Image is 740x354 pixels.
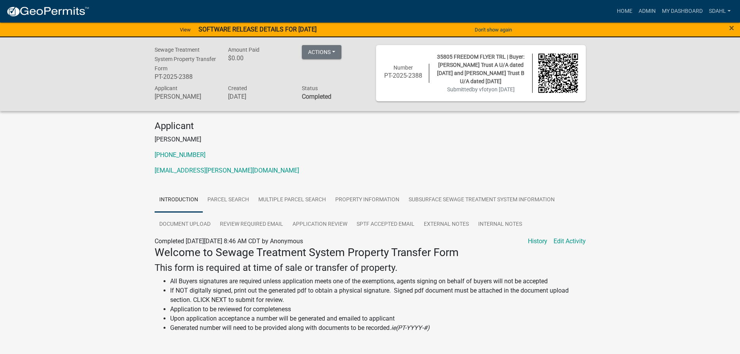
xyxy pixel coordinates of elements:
[155,120,586,132] h4: Applicant
[538,54,578,93] img: QR code
[472,86,491,92] span: by vfoty
[155,262,586,274] h4: This form is required at time of sale or transfer of property.
[474,212,527,237] a: Internal Notes
[155,93,217,100] h6: [PERSON_NAME]
[706,4,734,19] a: sdahl
[198,26,317,33] strong: SOFTWARE RELEASE DETAILS FOR [DATE]
[437,54,524,84] span: 35805 FREEDOM FLYER TRL | Buyer: [PERSON_NAME] Trust A U/A dated [DATE] and [PERSON_NAME] Trust B...
[215,212,288,237] a: Review Required Email
[659,4,706,19] a: My Dashboard
[203,188,254,213] a: Parcel search
[170,277,586,286] li: All Buyers signatures are required unless application meets one of the exemptions, agents signing...
[170,286,586,305] li: If NOT digitally signed, print out the generated pdf to obtain a physical signature. Signed pdf d...
[155,47,216,71] span: Sewage Treatment System Property Transfer Form
[419,212,474,237] a: External Notes
[155,73,217,80] h6: PT-2025-2388
[447,86,515,92] span: Submitted on [DATE]
[228,54,290,62] h6: $0.00
[155,85,178,91] span: Applicant
[155,135,586,144] p: [PERSON_NAME]
[155,212,215,237] a: Document Upload
[155,151,205,159] a: [PHONE_NUMBER]
[170,305,586,314] li: Application to be reviewed for completeness
[155,237,303,245] span: Completed [DATE][DATE] 8:46 AM CDT by Anonymous
[384,72,423,79] h6: PT-2025-2388
[170,314,586,323] li: Upon application acceptance a number will be generated and emailed to applicant
[170,323,586,333] li: Generated number will need to be provided along with documents to be recorded.
[394,65,413,71] span: Number
[302,93,331,100] strong: Completed
[729,23,734,33] span: ×
[391,324,430,331] i: ie(PT-YYYY-#)
[528,237,547,246] a: History
[729,23,734,33] button: Close
[155,246,586,259] h3: Welcome to Sewage Treatment System Property Transfer Form
[302,85,318,91] span: Status
[228,85,247,91] span: Created
[472,23,515,36] button: Don't show again
[288,212,352,237] a: Application Review
[177,23,194,36] a: View
[404,188,559,213] a: Subsurface Sewage Treatment System Information
[254,188,331,213] a: Multiple Parcel Search
[636,4,659,19] a: Admin
[228,93,290,100] h6: [DATE]
[614,4,636,19] a: Home
[302,45,341,59] button: Actions
[554,237,586,246] a: Edit Activity
[331,188,404,213] a: Property Information
[352,212,419,237] a: SPTF Accepted Email
[155,188,203,213] a: Introduction
[228,47,259,53] span: Amount Paid
[155,167,299,174] a: [EMAIL_ADDRESS][PERSON_NAME][DOMAIN_NAME]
